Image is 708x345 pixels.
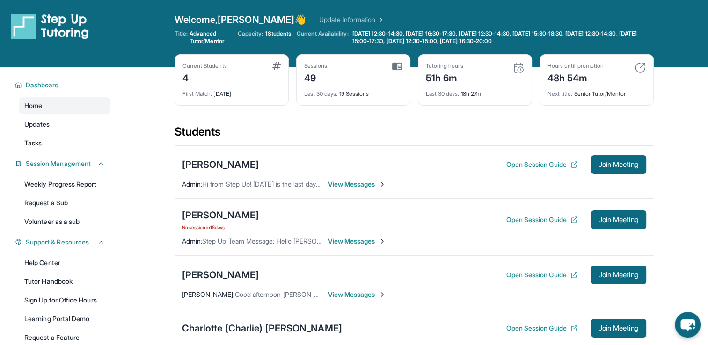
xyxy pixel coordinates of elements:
div: Current Students [182,62,227,70]
span: Join Meeting [599,325,639,331]
span: Join Meeting [599,272,639,278]
a: Sign Up for Office Hours [19,292,110,309]
span: Title: [175,30,188,45]
img: card [392,62,402,71]
div: 19 Sessions [304,85,402,98]
span: Updates [24,120,50,129]
button: Open Session Guide [506,215,577,224]
span: Dashboard [26,80,59,90]
div: Charlotte (Charlie) [PERSON_NAME] [182,322,342,335]
a: Update Information [319,15,385,24]
div: [DATE] [182,85,281,98]
img: card [272,62,281,70]
a: Volunteer as a sub [19,213,110,230]
button: Dashboard [22,80,105,90]
div: Hours until promotion [547,62,604,70]
div: Tutoring hours [426,62,463,70]
div: 18h 27m [426,85,524,98]
a: Home [19,97,110,114]
button: Join Meeting [591,319,646,338]
div: Senior Tutor/Mentor [547,85,646,98]
span: Last 30 days : [426,90,460,97]
button: Session Management [22,159,105,168]
span: Current Availability: [297,30,348,45]
button: Support & Resources [22,237,105,247]
a: Updates [19,116,110,133]
a: Tutor Handbook [19,273,110,290]
div: Sessions [304,62,328,70]
span: View Messages [328,237,387,246]
div: [PERSON_NAME] [182,268,259,281]
div: 49 [304,70,328,85]
a: [DATE] 12:30-14:30, [DATE] 16:30-17:30, [DATE] 12:30-14:30, [DATE] 15:30-18:30, [DATE] 12:30-14:3... [350,30,654,45]
img: Chevron-Right [379,291,386,298]
div: 48h 54m [547,70,604,85]
button: Join Meeting [591,210,646,229]
button: Open Session Guide [506,270,577,280]
span: Next title : [547,90,573,97]
span: No session in 18 days [182,223,259,231]
div: [PERSON_NAME] [182,158,259,171]
span: Session Management [26,159,91,168]
span: [DATE] 12:30-14:30, [DATE] 16:30-17:30, [DATE] 12:30-14:30, [DATE] 15:30-18:30, [DATE] 12:30-14:3... [352,30,652,45]
a: Weekly Progress Report [19,176,110,193]
span: Admin : [182,180,202,188]
div: 51h 6m [426,70,463,85]
div: [PERSON_NAME] [182,208,259,222]
img: Chevron Right [375,15,385,24]
span: Admin : [182,237,202,245]
span: View Messages [328,180,387,189]
span: Capacity: [238,30,263,37]
img: card [513,62,524,73]
div: Students [175,124,654,145]
button: Open Session Guide [506,323,577,333]
img: card [635,62,646,73]
img: Chevron-Right [379,180,386,188]
a: Learning Portal Demo [19,310,110,327]
span: [PERSON_NAME] : [182,290,235,298]
span: Tasks [24,138,42,148]
div: 4 [182,70,227,85]
a: Help Center [19,254,110,271]
img: Chevron-Right [379,237,386,245]
span: View Messages [328,290,387,299]
span: Join Meeting [599,217,639,223]
span: Home [24,101,42,110]
span: Last 30 days : [304,90,338,97]
button: Join Meeting [591,266,646,284]
span: First Match : [182,90,212,97]
span: Welcome, [PERSON_NAME] 👋 [175,13,307,26]
span: 1 Students [265,30,291,37]
a: Request a Sub [19,194,110,211]
span: Join Meeting [599,162,639,167]
button: Open Session Guide [506,160,577,169]
img: logo [11,13,89,39]
button: chat-button [675,312,701,338]
a: Tasks [19,135,110,151]
span: Support & Resources [26,237,89,247]
span: Advanced Tutor/Mentor [190,30,232,45]
button: Join Meeting [591,155,646,174]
